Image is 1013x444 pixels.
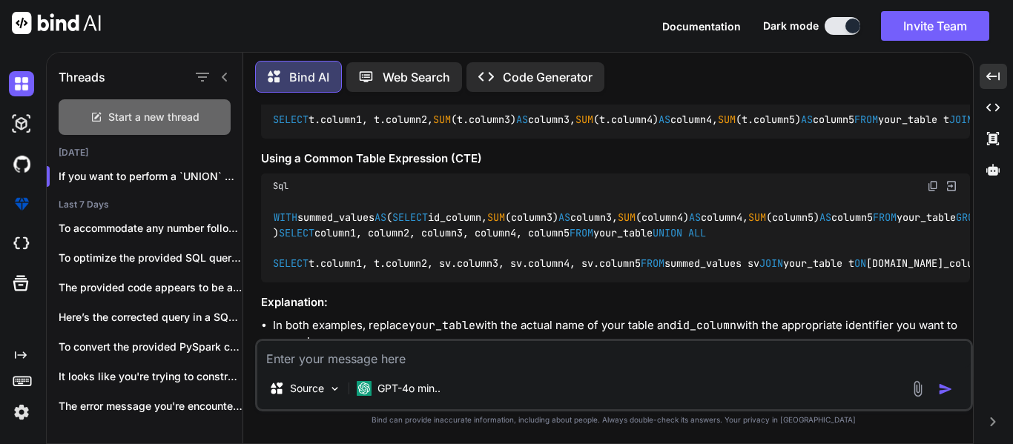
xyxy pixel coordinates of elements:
img: githubDark [9,151,34,176]
img: copy [927,180,939,192]
p: It looks like you're trying to construct... [59,369,242,384]
span: ON [854,256,866,270]
span: SELECT [392,211,428,225]
span: AS [374,211,386,225]
span: ALL [688,226,706,239]
p: Here’s the corrected query in a SQL-like... [59,310,242,325]
span: FROM [854,113,878,126]
span: GROUP [956,211,986,225]
span: SUM [618,211,636,225]
p: To convert the provided PySpark code to... [59,339,242,354]
span: SELECT [279,226,314,239]
span: SUM [487,211,505,225]
span: SUM [433,113,451,126]
img: Bind AI [12,12,101,34]
img: darkChat [9,71,34,96]
span: FROM [641,256,664,270]
img: Open in Browser [945,179,958,193]
span: JOIN [949,113,973,126]
img: premium [9,191,34,216]
span: AS [558,211,570,225]
span: AS [801,113,813,126]
img: settings [9,400,34,425]
code: your_table [409,318,475,333]
img: cloudideIcon [9,231,34,256]
span: AS [516,113,528,126]
span: AS [819,211,831,225]
h3: Explanation: [261,294,970,311]
span: Start a new thread [108,110,199,125]
span: SUM [748,211,766,225]
img: darkAi-studio [9,111,34,136]
span: Dark mode [763,19,819,33]
span: SUM [718,113,736,126]
img: icon [938,382,953,397]
h3: Using a Common Table Expression (CTE) [261,150,970,168]
p: Web Search [383,68,450,86]
h2: Last 7 Days [47,199,242,211]
p: The provided code appears to be a... [59,280,242,295]
span: SUM [575,113,593,126]
button: Documentation [662,19,741,34]
span: AS [689,211,701,225]
span: UNION [653,226,682,239]
p: GPT-4o min.. [377,381,440,396]
span: Documentation [662,20,741,33]
p: Source [290,381,324,396]
p: To optimize the provided SQL query while... [59,251,242,265]
p: If you want to perform a `UNION` without... [59,169,242,184]
span: AS [659,113,670,126]
img: Pick Models [329,382,341,395]
p: Bind AI [289,68,329,86]
span: FROM [873,211,897,225]
img: attachment [909,380,926,397]
span: Sql [273,180,288,192]
p: Code Generator [503,68,593,86]
button: Invite Team [881,11,989,41]
h1: Threads [59,68,105,86]
p: The error message you're encountering indicates that... [59,399,242,414]
img: GPT-4o mini [357,381,372,396]
p: Bind can provide inaccurate information, including about people. Always double-check its answers.... [255,414,973,425]
p: To accommodate any number followed by either... [59,221,242,236]
span: SELECT [273,256,308,270]
h2: [DATE] [47,147,242,159]
span: FROM [570,226,593,239]
span: WITH [274,211,297,225]
span: JOIN [759,256,783,270]
span: SELECT [273,113,308,126]
li: In both examples, replace with the actual name of your table and with the appropriate identifier ... [273,317,970,351]
code: id_column [676,318,736,333]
